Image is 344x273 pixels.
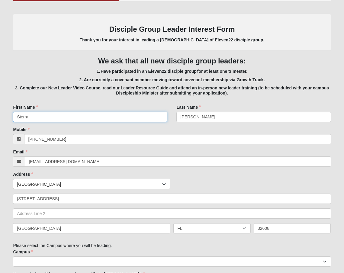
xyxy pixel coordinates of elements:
span: [GEOGRAPHIC_DATA] [17,179,162,189]
input: Zip [254,223,331,233]
label: Mobile [13,127,29,133]
h5: Thank you for your interest in leading a [DEMOGRAPHIC_DATA] of Eleven22 disciple group. [19,37,325,43]
input: Address Line 2 [13,208,331,219]
label: Address [13,171,33,177]
h5: 2. Are currently a covenant member moving toward covenant membership via Growth Track. [13,77,331,82]
label: First Name [13,104,38,110]
h5: 1. Have participated in an Eleven22 disciple group for at least one trimester. [13,69,331,74]
h3: We ask that all new disciple group leaders: [13,57,331,66]
label: Last Name [176,104,201,110]
input: Address Line 1 [13,194,331,204]
label: Email [13,149,27,155]
label: Campus [13,249,33,255]
input: City [13,223,170,233]
h3: Disciple Group Leader Interest Form [19,25,325,34]
h5: 3. Complete our New Leader Video Course, read our Leader Resource Guide and attend an in-person n... [13,85,331,96]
